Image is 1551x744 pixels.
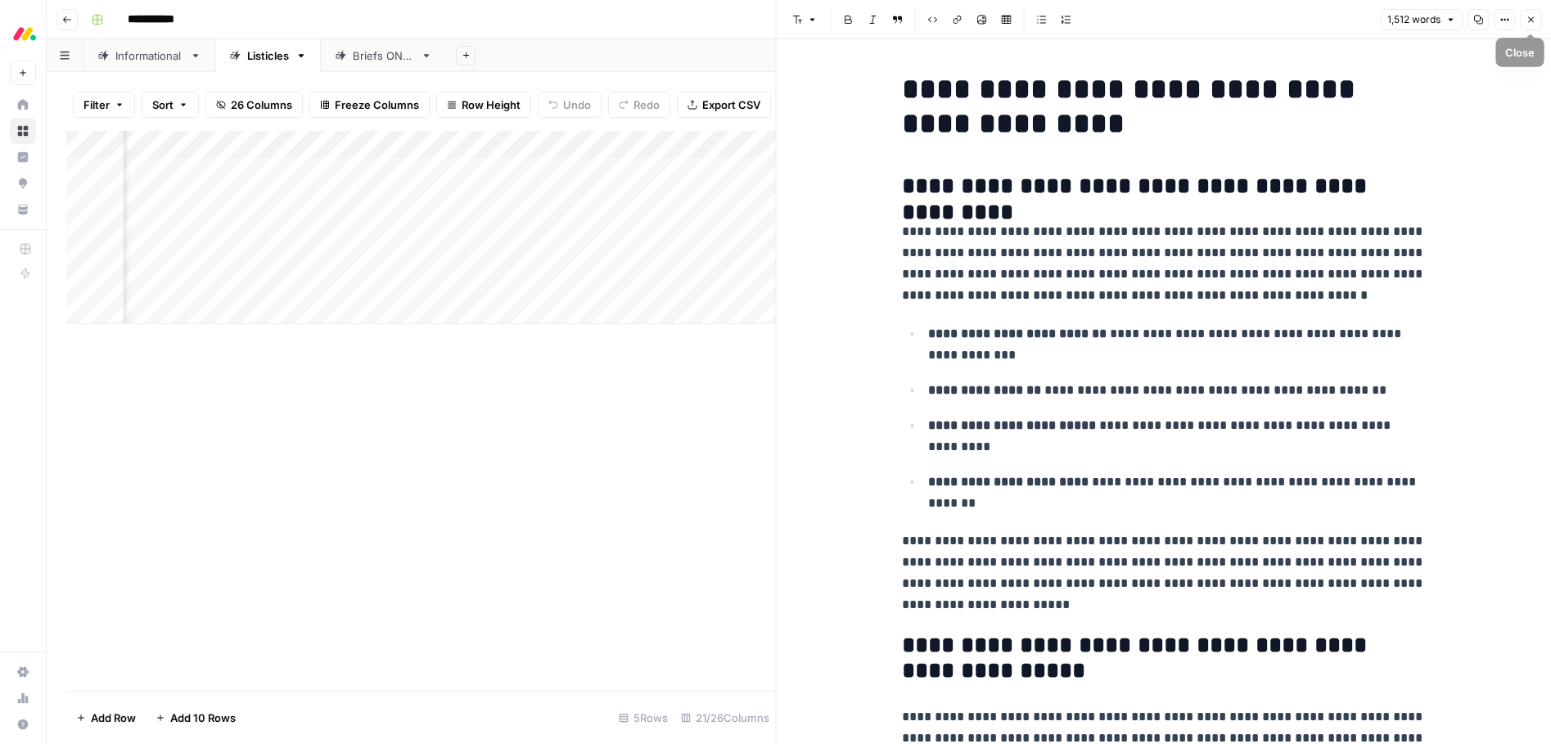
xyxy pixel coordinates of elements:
button: Row Height [436,92,531,118]
button: Help + Support [10,711,36,737]
a: Usage [10,685,36,711]
div: Informational [115,47,183,64]
a: Opportunities [10,170,36,196]
button: 26 Columns [205,92,303,118]
div: 21/26 Columns [674,705,776,731]
button: Redo [608,92,670,118]
span: Sort [152,97,174,113]
span: 1,512 words [1387,12,1441,27]
a: Settings [10,659,36,685]
span: Export CSV [702,97,760,113]
button: Sort [142,92,199,118]
div: Listicles [247,47,289,64]
a: Home [10,92,36,118]
div: 5 Rows [612,705,674,731]
a: Insights [10,144,36,170]
a: Listicles [215,39,321,72]
a: Browse [10,118,36,144]
div: Briefs ONLY [353,47,414,64]
div: Close [1505,44,1535,61]
button: Export CSV [677,92,771,118]
button: 1,512 words [1380,9,1463,30]
button: Filter [73,92,135,118]
span: Redo [633,97,660,113]
button: Add 10 Rows [146,705,246,731]
button: Freeze Columns [309,92,430,118]
span: Undo [563,97,591,113]
span: 26 Columns [231,97,292,113]
button: Workspace: Monday.com [10,13,36,54]
button: Add Row [66,705,146,731]
span: Row Height [462,97,521,113]
a: Informational [83,39,215,72]
a: Your Data [10,196,36,223]
img: Monday.com Logo [10,19,39,48]
span: Filter [83,97,110,113]
span: Add 10 Rows [170,710,236,726]
span: Add Row [91,710,136,726]
span: Freeze Columns [335,97,419,113]
button: Undo [538,92,602,118]
a: Briefs ONLY [321,39,446,72]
